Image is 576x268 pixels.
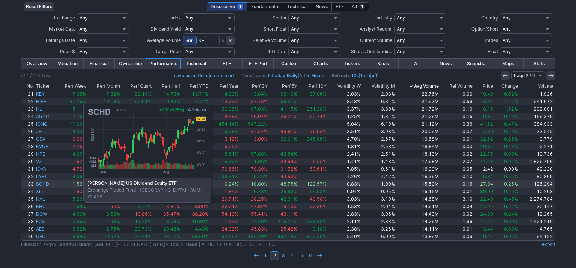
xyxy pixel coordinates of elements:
[494,128,519,135] a: 0.19%
[222,91,238,97] span: 14.99%
[307,106,327,112] span: 261.28%
[21,90,35,98] a: 21
[298,143,328,150] a: -
[504,129,518,134] span: 0.19%
[72,114,86,119] span: 2.15%
[519,90,555,98] a: 1,926
[72,106,86,112] span: 6.11%
[69,121,86,127] span: 11.96%
[519,143,555,150] a: 2,271
[146,59,180,69] a: Performance
[504,136,518,142] span: 0.25%
[84,59,115,69] a: Financial
[430,59,461,69] a: News
[480,144,493,149] span: 20.85
[310,91,327,97] span: 37.06%
[519,128,555,135] a: 73,545
[348,2,369,11] div: All
[210,128,240,135] a: 9.28%
[252,136,268,142] span: -3.00%
[519,158,555,165] a: 1,826,796
[298,90,328,98] a: 37.06%
[440,90,474,98] a: 0.00
[367,59,399,69] a: Basic
[210,180,240,188] a: 0.24%
[280,106,297,112] span: 41.15%
[21,105,35,113] a: 23
[56,105,87,113] a: 6.11%
[519,120,555,128] a: 384,933
[307,136,327,142] span: 245.06%
[299,73,324,78] a: After-Hours
[360,73,370,78] a: 1min
[56,120,87,128] a: 11.96%
[251,106,268,112] span: 97.03%
[254,174,268,179] span: 6.45%
[474,143,494,150] a: 20.85
[35,98,56,105] a: HIVE
[269,128,298,135] a: -49.81%
[35,120,56,128] a: IONQ
[52,59,84,69] a: Valuation
[362,158,396,165] a: 1.43%
[35,143,56,150] a: KVUE
[494,90,519,98] a: 0.52%
[87,90,121,98] a: 7.32%
[181,90,210,98] a: 13.71%
[278,129,297,134] span: -49.81%
[328,105,362,113] a: 3.37%
[21,135,35,143] a: 27
[210,90,240,98] a: 14.99%
[494,143,519,150] a: 0.48%
[494,98,519,105] a: 4.42%
[106,91,120,97] span: 7.32%
[210,73,234,78] a: create alert
[494,105,519,113] a: 1.62%
[362,113,396,120] a: 1.31%
[72,151,86,157] span: 4.26%
[328,113,362,120] a: 1.25%
[307,114,327,119] span: -50.71%
[210,135,240,143] a: -3.12%
[21,150,35,158] a: 29
[210,98,240,105] a: -13.77%
[494,158,519,165] a: 0.02%
[307,166,327,172] span: -63.61%
[210,158,240,165] a: 6.72%
[153,98,181,105] a: 50.49%
[480,121,493,127] span: 41.62
[135,91,151,97] span: 22.19%
[240,135,269,143] a: -3.00%
[56,180,87,188] a: 1.53%
[21,165,35,173] a: 31
[210,120,240,128] a: 454.14%
[362,105,396,113] a: 3.80%
[278,174,297,179] span: -43.52%
[310,159,327,164] span: -5.55%
[278,159,297,164] span: -24.94%
[362,165,396,173] a: 9.61%
[240,98,269,105] a: -37.73%
[195,99,209,104] span: 7.72%
[483,114,493,119] span: 9.85
[210,143,240,150] a: -5.05%
[440,105,474,113] a: 0.19
[483,106,493,112] span: 8.16
[280,99,297,104] span: 68.21%
[70,136,86,142] span: -9.06%
[298,98,328,105] a: -
[494,113,519,120] a: 0.49%
[21,98,35,105] a: 22
[240,173,269,180] a: 6.45%
[207,2,247,11] div: Descriptive
[211,59,243,69] a: ETF
[504,174,518,179] span: 0.55%
[115,59,146,69] a: Ownership
[56,165,87,173] a: -4.72%
[396,135,440,143] a: 19.68M
[210,105,240,113] a: 30.98%
[72,91,86,97] span: 7.38%
[519,150,555,158] a: 19,736
[480,151,493,157] span: 22.75
[328,98,362,105] a: 8.48%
